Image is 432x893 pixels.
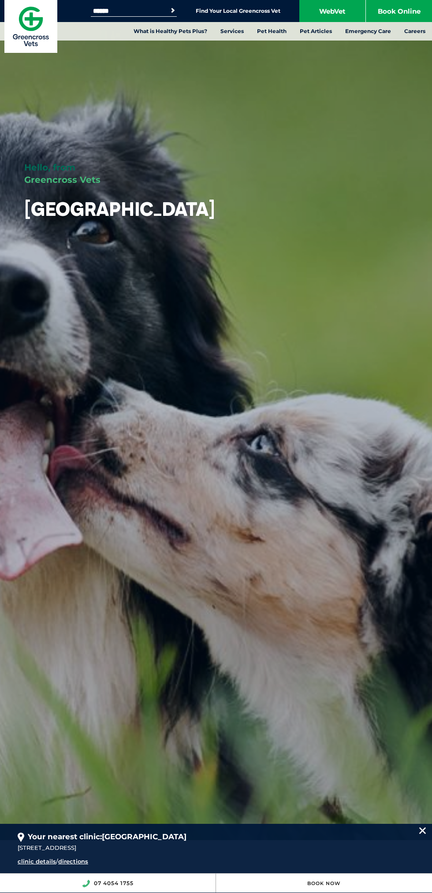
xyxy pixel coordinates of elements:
[82,880,90,887] img: location_phone.svg
[24,199,215,219] h1: [GEOGRAPHIC_DATA]
[168,6,177,15] button: Search
[18,833,24,842] img: location_pin.svg
[293,22,339,41] a: Pet Articles
[250,22,293,41] a: Pet Health
[94,880,134,886] a: 07 4054 1755
[24,174,101,185] span: Greencross Vets
[398,22,432,41] a: Careers
[419,827,426,834] img: location_close.svg
[18,857,256,867] div: /
[18,824,414,843] div: Your nearest clinic:
[58,858,88,865] a: directions
[196,7,280,15] a: Find Your Local Greencross Vet
[18,858,56,865] a: clinic details
[339,22,398,41] a: Emergency Care
[307,880,341,886] a: Book Now
[102,832,186,841] span: [GEOGRAPHIC_DATA]
[24,162,75,173] span: Hello, from
[18,843,414,853] div: [STREET_ADDRESS]
[214,22,250,41] a: Services
[127,22,214,41] a: What is Healthy Pets Plus?
[415,40,424,49] button: Search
